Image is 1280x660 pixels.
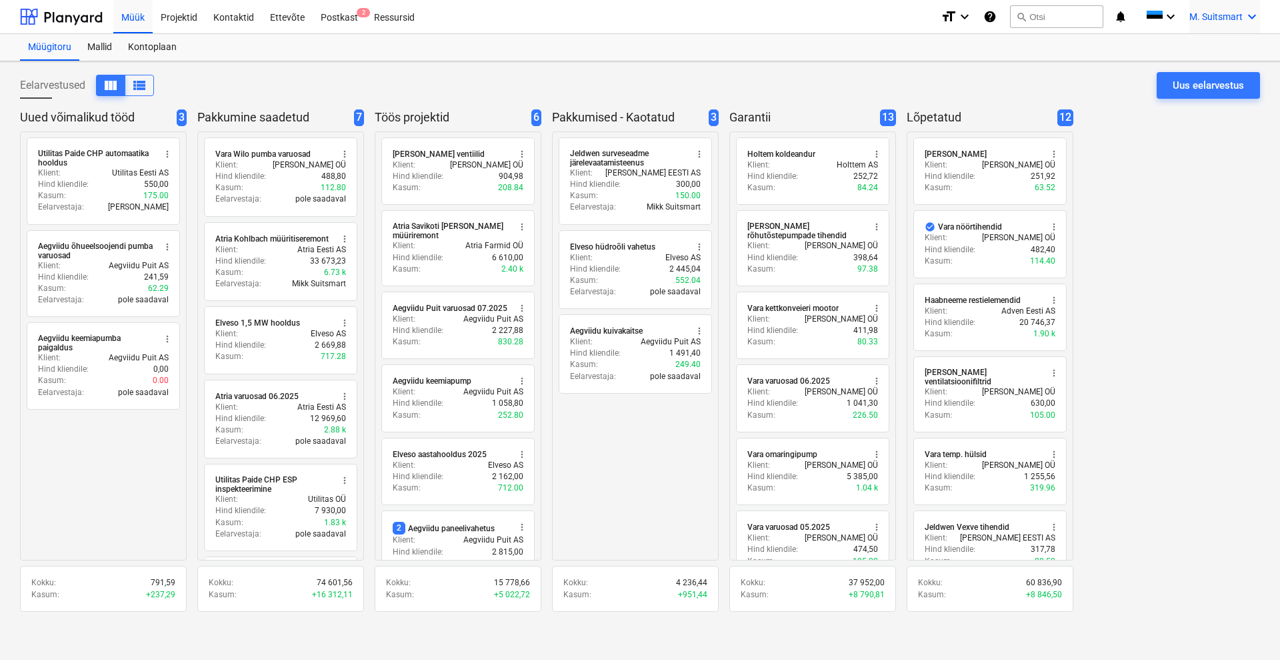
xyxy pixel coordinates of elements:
[79,34,120,61] a: Mallid
[20,34,79,61] div: Müügitoru
[209,577,233,589] p: Kokku :
[1163,9,1179,25] i: keyboard_arrow_down
[650,371,701,382] p: pole saadaval
[747,460,770,471] p: Klient :
[393,222,509,240] div: Atria Savikoti [PERSON_NAME] müüriremont
[570,275,598,286] p: Kasum :
[907,109,1052,126] p: Lõpetatud
[709,109,719,126] span: 3
[1049,222,1059,232] span: more_vert
[20,109,171,126] p: Uued võimalikud tööd
[960,533,1055,544] p: [PERSON_NAME] EESTI AS
[517,449,527,460] span: more_vert
[148,283,169,294] p: 62.29
[675,359,701,370] p: 249.40
[570,242,655,252] div: Elveso hüdroõli vahetus
[925,244,975,256] p: Hind kliendile :
[339,234,350,244] span: more_vert
[1035,182,1055,194] p: 63.52
[983,9,997,25] i: Abikeskus
[120,34,185,61] a: Kontoplaan
[310,256,346,267] p: 33 673,23
[871,222,882,232] span: more_vert
[492,398,523,409] p: 1 058,80
[570,264,621,275] p: Hind kliendile :
[215,517,243,529] p: Kasum :
[982,159,1055,171] p: [PERSON_NAME] OÜ
[570,149,686,168] div: Jeldwen surveseadme järelevaatamisteenus
[925,544,975,555] p: Hind kliendile :
[354,109,364,126] span: 7
[393,149,485,159] div: [PERSON_NAME] ventiilid
[941,9,957,25] i: format_size
[871,449,882,460] span: more_vert
[552,109,703,126] p: Pakkumised - Kaotatud
[292,278,346,290] p: Mikk Suitsmart
[315,505,346,517] p: 7 930,00
[393,522,405,535] span: 2
[747,482,775,494] p: Kasum :
[273,159,346,171] p: [PERSON_NAME] OÜ
[747,410,775,421] p: Kasum :
[31,577,56,589] p: Kokku :
[215,171,266,182] p: Hind kliendile :
[925,232,947,244] p: Klient :
[215,244,238,256] p: Klient :
[925,222,935,232] span: Märgi kui tegemata
[162,242,173,252] span: more_vert
[295,436,346,447] p: pole saadaval
[957,9,973,25] i: keyboard_arrow_down
[853,556,878,567] p: 125.22
[925,149,987,159] div: [PERSON_NAME]
[694,326,705,336] span: more_vert
[357,8,370,17] span: 2
[747,325,798,336] p: Hind kliendile :
[857,182,878,194] p: 84.24
[38,190,66,202] p: Kasum :
[393,398,443,409] p: Hind kliendile :
[1031,544,1055,555] p: 317,78
[747,449,817,460] div: Vara omaringipump
[747,264,775,275] p: Kasum :
[570,348,621,359] p: Hind kliendile :
[339,391,350,402] span: more_vert
[925,171,975,182] p: Hind kliendile :
[641,336,701,348] p: Aegviidu Puit AS
[215,413,266,424] p: Hind kliendile :
[492,325,523,336] p: 2 227,88
[925,460,947,471] p: Klient :
[499,171,523,182] p: 904,98
[103,77,119,93] span: Kuva veergudena
[837,159,878,171] p: Holttem AS
[321,182,346,194] p: 112.80
[118,387,169,398] p: pole saadaval
[498,558,523,569] p: 618.80
[501,264,523,275] p: 2.40 k
[925,368,1041,386] div: [PERSON_NAME] ventilatsioonifiltrid
[215,267,243,278] p: Kasum :
[492,252,523,264] p: 6 610,00
[729,109,875,126] p: Garantii
[215,256,266,267] p: Hind kliendile :
[517,303,527,314] span: more_vert
[1010,5,1103,28] button: Otsi
[215,182,243,194] p: Kasum :
[847,471,878,482] p: 5 385,00
[925,482,953,494] p: Kasum :
[570,371,616,382] p: Eelarvestaja :
[393,471,443,482] p: Hind kliendile :
[118,294,169,306] p: pole saadaval
[215,391,299,402] div: Atria varuosad 06.2025
[393,159,415,171] p: Klient :
[215,436,261,447] p: Eelarvestaja :
[925,328,953,340] p: Kasum :
[517,222,527,232] span: more_vert
[517,376,527,386] span: more_vert
[20,75,154,96] div: Eelarvestused
[38,179,89,190] p: Hind kliendile :
[393,264,421,275] p: Kasum :
[492,547,523,558] p: 2 815,00
[215,505,266,517] p: Hind kliendile :
[650,286,701,298] p: pole saadaval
